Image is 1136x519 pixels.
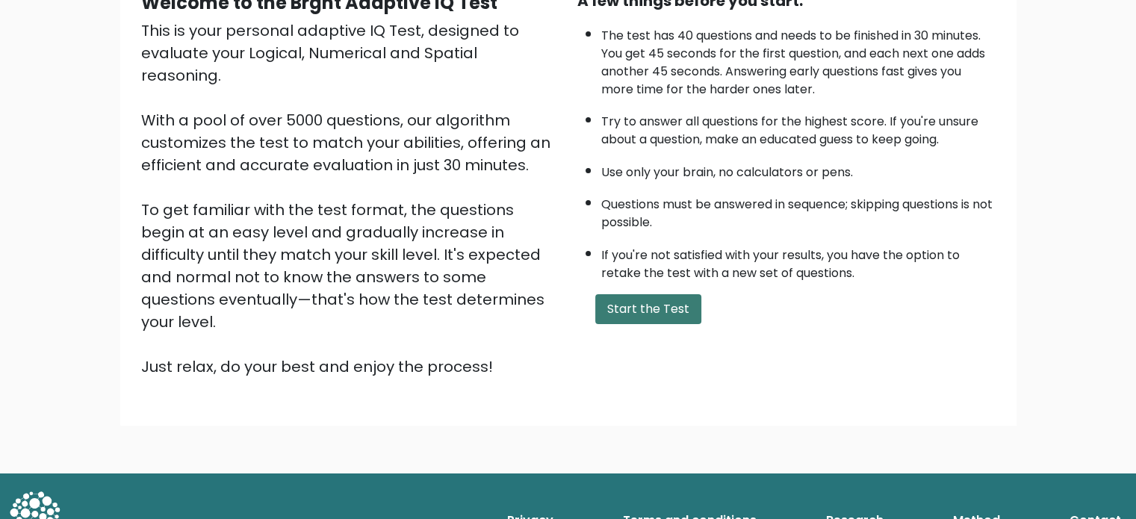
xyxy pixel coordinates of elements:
div: This is your personal adaptive IQ Test, designed to evaluate your Logical, Numerical and Spatial ... [141,19,559,378]
li: Questions must be answered in sequence; skipping questions is not possible. [601,188,996,231]
button: Start the Test [595,294,701,324]
li: Use only your brain, no calculators or pens. [601,156,996,181]
li: Try to answer all questions for the highest score. If you're unsure about a question, make an edu... [601,105,996,149]
li: The test has 40 questions and needs to be finished in 30 minutes. You get 45 seconds for the firs... [601,19,996,99]
li: If you're not satisfied with your results, you have the option to retake the test with a new set ... [601,239,996,282]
